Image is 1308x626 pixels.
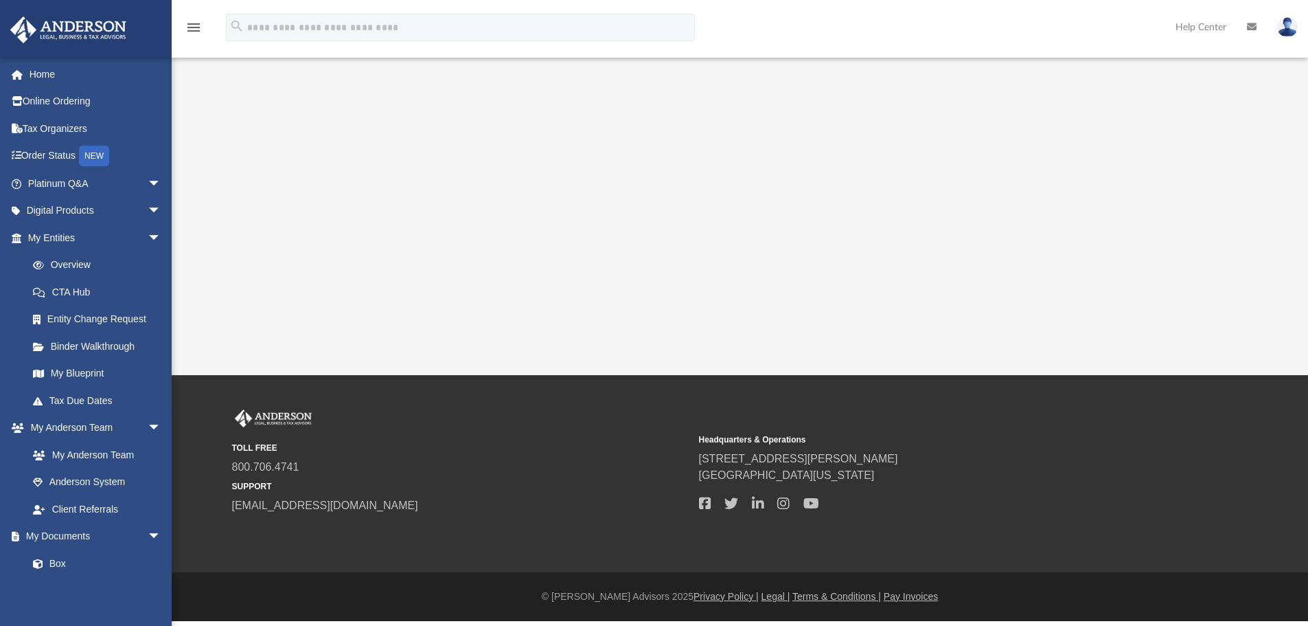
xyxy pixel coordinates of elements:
[19,441,168,469] a: My Anderson Team
[19,278,182,306] a: CTA Hub
[6,16,130,43] img: Anderson Advisors Platinum Portal
[19,469,175,496] a: Anderson System
[761,591,790,602] a: Legal |
[10,197,182,225] a: Digital Productsarrow_drop_down
[232,480,689,493] small: SUPPORT
[10,224,182,251] a: My Entitiesarrow_drop_down
[232,410,314,427] img: Anderson Advisors Platinum Portal
[148,414,175,443] span: arrow_drop_down
[10,523,175,550] a: My Documentsarrow_drop_down
[699,469,875,481] a: [GEOGRAPHIC_DATA][US_STATE]
[148,170,175,198] span: arrow_drop_down
[19,577,175,605] a: Meeting Minutes
[148,197,175,225] span: arrow_drop_down
[232,461,299,473] a: 800.706.4741
[792,591,881,602] a: Terms & Conditions |
[884,591,938,602] a: Pay Invoices
[19,251,182,279] a: Overview
[699,434,1156,446] small: Headquarters & Operations
[19,387,182,414] a: Tax Due Dates
[148,224,175,252] span: arrow_drop_down
[1277,17,1298,37] img: User Pic
[79,146,109,166] div: NEW
[185,19,202,36] i: menu
[172,590,1308,604] div: © [PERSON_NAME] Advisors 2025
[148,523,175,551] span: arrow_drop_down
[19,360,175,388] a: My Blueprint
[185,26,202,36] a: menu
[10,414,175,442] a: My Anderson Teamarrow_drop_down
[10,170,182,197] a: Platinum Q&Aarrow_drop_down
[699,453,898,465] a: [STREET_ADDRESS][PERSON_NAME]
[19,333,182,360] a: Binder Walkthrough
[10,88,182,115] a: Online Ordering
[693,591,759,602] a: Privacy Policy |
[232,500,418,511] a: [EMAIL_ADDRESS][DOMAIN_NAME]
[229,19,244,34] i: search
[19,495,175,523] a: Client Referrals
[19,550,168,577] a: Box
[10,142,182,170] a: Order StatusNEW
[232,442,689,454] small: TOLL FREE
[19,306,182,333] a: Entity Change Request
[10,115,182,142] a: Tax Organizers
[10,60,182,88] a: Home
